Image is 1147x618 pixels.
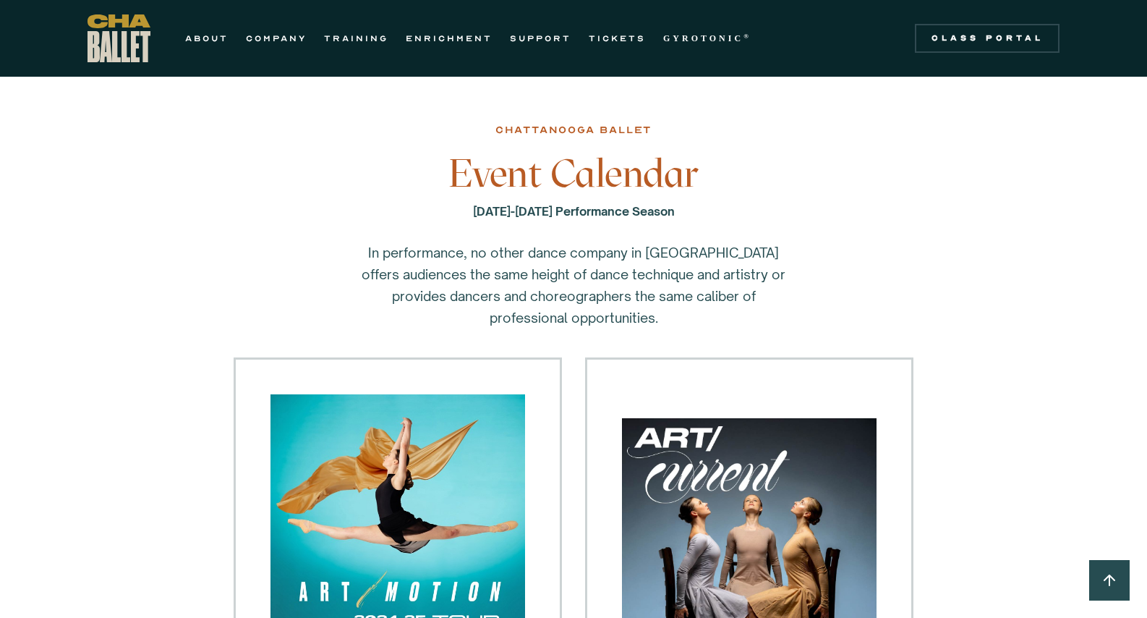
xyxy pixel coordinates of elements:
a: Class Portal [915,24,1059,53]
a: SUPPORT [510,30,571,47]
a: COMPANY [246,30,307,47]
a: ENRICHMENT [406,30,493,47]
p: In performance, no other dance company in [GEOGRAPHIC_DATA] offers audiences the same height of d... [357,242,790,329]
a: GYROTONIC® [663,30,751,47]
h3: Event Calendar [338,152,809,195]
strong: [DATE]-[DATE] Performance Season [473,204,675,219]
sup: ® [743,33,751,40]
a: TICKETS [589,30,646,47]
div: Class Portal [924,33,1051,44]
a: TRAINING [324,30,388,47]
a: home [88,14,150,62]
a: ABOUT [185,30,229,47]
div: chattanooga ballet [495,122,652,139]
strong: GYROTONIC [663,33,743,43]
